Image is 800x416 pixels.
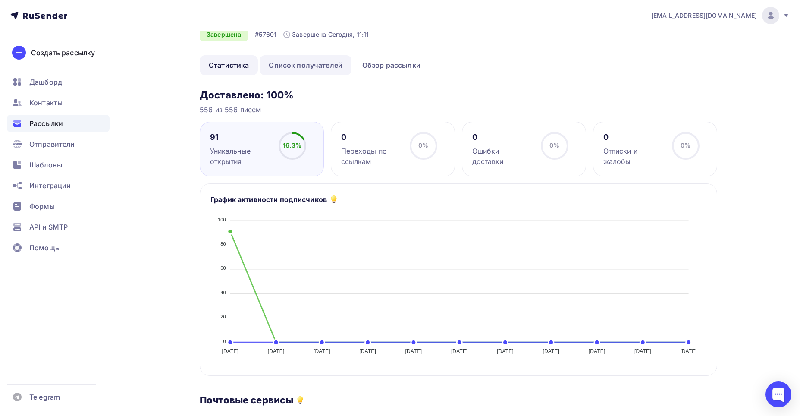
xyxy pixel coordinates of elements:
h3: Почтовые сервисы [200,394,293,406]
div: 0 [472,132,533,142]
div: 0 [603,132,664,142]
div: Завершена Сегодня, 11:11 [283,30,369,39]
tspan: [DATE] [314,348,330,354]
span: Дашборд [29,77,62,87]
tspan: [DATE] [359,348,376,354]
div: #57601 [255,30,276,39]
a: Рассылки [7,115,110,132]
div: Завершена [200,28,248,41]
a: [EMAIL_ADDRESS][DOMAIN_NAME] [651,7,790,24]
h5: График активности подписчиков [210,194,327,205]
div: Уникальные открытия [210,146,271,167]
span: Формы [29,201,55,211]
span: Помощь [29,243,59,253]
span: Интеграции [29,180,71,191]
tspan: [DATE] [497,348,514,354]
a: Дашборд [7,73,110,91]
span: 16.3% [283,142,301,149]
a: Статистика [200,55,258,75]
span: Контакты [29,98,63,108]
tspan: [DATE] [222,348,238,354]
tspan: 0 [223,339,226,344]
div: Отписки и жалобы [603,146,664,167]
span: 0% [549,142,559,149]
div: Ошибки доставки [472,146,533,167]
div: Создать рассылку [31,47,95,58]
h3: Доставлено: 100% [200,89,717,101]
span: Рассылки [29,118,63,129]
tspan: [DATE] [543,348,559,354]
span: Отправители [29,139,75,149]
tspan: 80 [220,241,226,246]
span: 0% [681,142,690,149]
tspan: [DATE] [589,348,605,354]
span: Telegram [29,392,60,402]
a: Список получателей [260,55,351,75]
tspan: 60 [220,265,226,271]
div: 0 [341,132,402,142]
a: Обзор рассылки [353,55,430,75]
tspan: 20 [220,314,226,319]
tspan: [DATE] [634,348,651,354]
span: [EMAIL_ADDRESS][DOMAIN_NAME] [651,11,757,20]
tspan: 40 [220,290,226,295]
div: 91 [210,132,271,142]
a: Формы [7,198,110,215]
tspan: [DATE] [405,348,422,354]
span: Шаблоны [29,160,62,170]
tspan: [DATE] [268,348,285,354]
span: API и SMTP [29,222,68,232]
tspan: [DATE] [680,348,697,354]
div: Переходы по ссылкам [341,146,402,167]
a: Контакты [7,94,110,111]
tspan: 100 [218,217,226,222]
div: 556 из 556 писем [200,104,717,115]
a: Шаблоны [7,156,110,173]
a: Отправители [7,136,110,153]
span: 0% [418,142,428,149]
tspan: [DATE] [451,348,468,354]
